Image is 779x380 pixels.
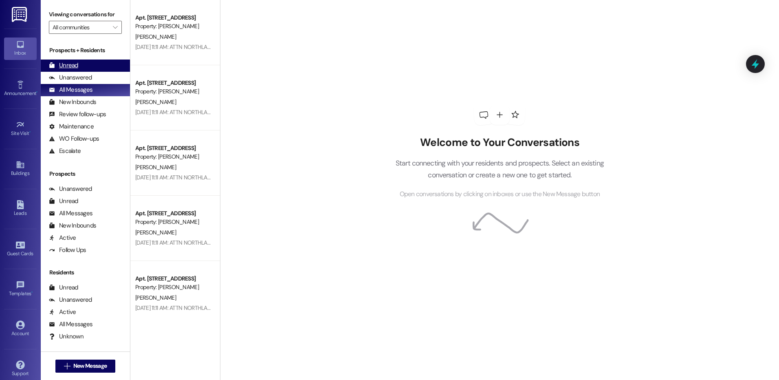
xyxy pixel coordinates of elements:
[135,229,176,236] span: [PERSON_NAME]
[4,38,37,60] a: Inbox
[49,296,92,304] div: Unanswered
[135,163,176,171] span: [PERSON_NAME]
[49,8,122,21] label: Viewing conversations for
[49,147,81,155] div: Escalate
[4,278,37,300] a: Templates •
[49,234,76,242] div: Active
[49,197,78,205] div: Unread
[135,87,211,96] div: Property: [PERSON_NAME]
[135,152,211,161] div: Property: [PERSON_NAME]
[49,86,92,94] div: All Messages
[49,135,99,143] div: WO Follow-ups
[4,358,37,380] a: Support
[55,360,116,373] button: New Message
[12,7,29,22] img: ResiDesk Logo
[4,318,37,340] a: Account
[4,118,37,140] a: Site Visit •
[49,61,78,70] div: Unread
[49,332,84,341] div: Unknown
[49,320,92,329] div: All Messages
[135,283,211,292] div: Property: [PERSON_NAME]
[135,33,176,40] span: [PERSON_NAME]
[41,268,130,277] div: Residents
[135,13,211,22] div: Apt. [STREET_ADDRESS]
[383,157,616,181] p: Start connecting with your residents and prospects. Select an existing conversation or create a n...
[73,362,107,370] span: New Message
[4,198,37,220] a: Leads
[135,294,176,301] span: [PERSON_NAME]
[49,246,86,254] div: Follow Ups
[49,185,92,193] div: Unanswered
[41,170,130,178] div: Prospects
[135,22,211,31] div: Property: [PERSON_NAME]
[135,98,176,106] span: [PERSON_NAME]
[49,308,76,316] div: Active
[53,21,109,34] input: All communities
[113,24,117,31] i: 
[29,129,31,135] span: •
[135,209,211,218] div: Apt. [STREET_ADDRESS]
[135,79,211,87] div: Apt. [STREET_ADDRESS]
[4,158,37,180] a: Buildings
[383,136,616,149] h2: Welcome to Your Conversations
[64,363,70,369] i: 
[49,283,78,292] div: Unread
[135,144,211,152] div: Apt. [STREET_ADDRESS]
[31,289,33,295] span: •
[400,189,600,199] span: Open conversations by clicking on inboxes or use the New Message button
[135,274,211,283] div: Apt. [STREET_ADDRESS]
[49,209,92,218] div: All Messages
[41,46,130,55] div: Prospects + Residents
[49,221,96,230] div: New Inbounds
[49,98,96,106] div: New Inbounds
[49,122,94,131] div: Maintenance
[36,89,37,95] span: •
[49,110,106,119] div: Review follow-ups
[4,238,37,260] a: Guest Cards
[49,73,92,82] div: Unanswered
[135,218,211,226] div: Property: [PERSON_NAME]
